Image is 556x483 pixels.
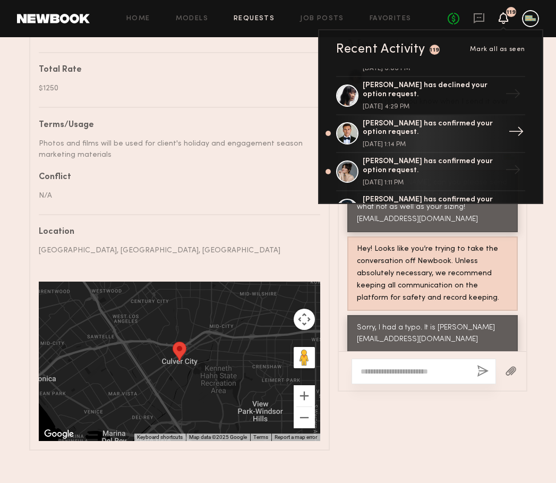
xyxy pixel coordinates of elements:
div: N/A [39,190,312,201]
button: Drag Pegman onto the map to open Street View [294,347,315,368]
div: 119 [507,10,516,15]
a: Report a map error [275,434,317,440]
a: Models [176,15,208,22]
div: Total Rate [39,66,312,74]
div: → [501,158,525,185]
div: Terms/Usage [39,121,312,130]
div: Photos and films will be used for client's holiday and engagement season marketing materials [39,138,312,160]
div: [PERSON_NAME] has declined your option request. [363,81,501,99]
div: Sorry, I had a typo. It is [PERSON_NAME][EMAIL_ADDRESS][DOMAIN_NAME] [357,322,508,346]
button: Keyboard shortcuts [137,434,183,441]
a: [PERSON_NAME] has declined your option request.[DATE] 4:29 PM→ [336,77,525,115]
div: → [504,120,528,147]
a: Favorites [370,15,412,22]
div: 119 [430,47,440,53]
span: Mark all as seen [470,46,525,53]
span: Map data ©2025 Google [189,434,247,440]
a: [PERSON_NAME] has confirmed your option request.[DATE] 1:11 PM→ [336,153,525,191]
div: → [501,196,525,224]
a: [PERSON_NAME] has confirmed your option request.[DATE] 1:14 PM→ [336,115,525,154]
div: $1250 [39,83,312,94]
div: [GEOGRAPHIC_DATA], [GEOGRAPHIC_DATA], [GEOGRAPHIC_DATA] [39,245,312,256]
div: Location [39,228,312,236]
div: [DATE] 4:29 PM [363,104,501,110]
a: [PERSON_NAME] has confirmed your option request.→ [336,191,525,230]
button: Zoom in [294,385,315,406]
a: Terms [253,434,268,440]
div: Recent Activity [336,43,425,56]
a: Open this area in Google Maps (opens a new window) [41,427,76,441]
button: Map camera controls [294,309,315,330]
div: [PERSON_NAME] has confirmed your option request. [363,157,501,175]
a: Home [126,15,150,22]
a: Requests [234,15,275,22]
div: [DATE] 6:06 PM [363,65,501,72]
div: [DATE] 1:11 PM [363,180,501,186]
div: [PERSON_NAME] has confirmed your option request. [363,120,501,138]
div: [PERSON_NAME] has confirmed your option request. [363,196,501,214]
a: Job Posts [300,15,344,22]
div: [DATE] 1:14 PM [363,141,501,148]
div: Conflict [39,173,312,182]
div: → [501,82,525,109]
button: Zoom out [294,407,315,428]
img: Google [41,427,76,441]
div: Hey! Looks like you’re trying to take the conversation off Newbook. Unless absolutely necessary, ... [357,243,508,304]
